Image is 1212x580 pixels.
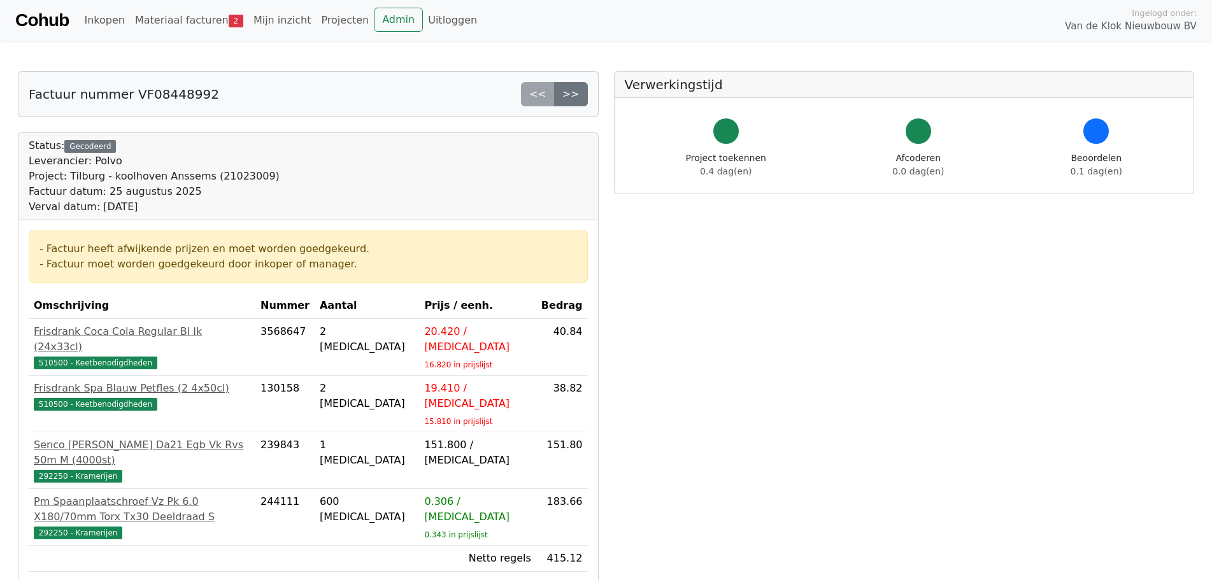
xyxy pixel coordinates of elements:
div: 0.306 / [MEDICAL_DATA] [424,494,531,525]
div: Status: [29,138,280,215]
div: Frisdrank Spa Blauw Petfles (2 4x50cl) [34,381,250,396]
div: Afcoderen [892,152,944,178]
div: Frisdrank Coca Cola Regular Bl Ik (24x33cl) [34,324,250,355]
span: 0.1 dag(en) [1071,166,1122,176]
td: 130158 [255,376,315,432]
span: 2 [229,15,243,27]
div: Factuur datum: 25 augustus 2025 [29,184,280,199]
span: 292250 - Kramerijen [34,470,122,483]
sub: 0.343 in prijslijst [424,530,487,539]
sub: 16.820 in prijslijst [424,360,492,369]
th: Prijs / eenh. [419,293,536,319]
div: 20.420 / [MEDICAL_DATA] [424,324,531,355]
span: 510500 - Keetbenodigdheden [34,357,157,369]
span: Ingelogd onder: [1132,7,1197,19]
th: Aantal [315,293,419,319]
a: Materiaal facturen2 [130,8,248,33]
td: 40.84 [536,319,588,376]
a: Mijn inzicht [248,8,317,33]
div: 2 [MEDICAL_DATA] [320,324,414,355]
td: Netto regels [419,546,536,572]
a: Senco [PERSON_NAME] Da21 Egb Vk Rvs 50m M (4000st)292250 - Kramerijen [34,437,250,483]
span: 0.4 dag(en) [700,166,752,176]
div: 151.800 / [MEDICAL_DATA] [424,437,531,468]
td: 151.80 [536,432,588,489]
span: 510500 - Keetbenodigdheden [34,398,157,411]
div: Senco [PERSON_NAME] Da21 Egb Vk Rvs 50m M (4000st) [34,437,250,468]
h5: Factuur nummer VF08448992 [29,87,219,102]
a: Admin [374,8,423,32]
a: >> [554,82,588,106]
th: Nummer [255,293,315,319]
div: - Factuur heeft afwijkende prijzen en moet worden goedgekeurd. [39,241,577,257]
a: Cohub [15,5,69,36]
td: 3568647 [255,319,315,376]
a: Pm Spaanplaatschroef Vz Pk 6.0 X180/70mm Torx Tx30 Deeldraad S292250 - Kramerijen [34,494,250,540]
a: Frisdrank Spa Blauw Petfles (2 4x50cl)510500 - Keetbenodigdheden [34,381,250,411]
a: Projecten [316,8,374,33]
div: Project toekennen [686,152,766,178]
div: - Factuur moet worden goedgekeurd door inkoper of manager. [39,257,577,272]
sub: 15.810 in prijslijst [424,417,492,426]
div: Leverancier: Polvo [29,153,280,169]
th: Bedrag [536,293,588,319]
div: Pm Spaanplaatschroef Vz Pk 6.0 X180/70mm Torx Tx30 Deeldraad S [34,494,250,525]
td: 239843 [255,432,315,489]
span: Van de Klok Nieuwbouw BV [1065,19,1197,34]
div: Verval datum: [DATE] [29,199,280,215]
div: 2 [MEDICAL_DATA] [320,381,414,411]
div: Project: Tilburg - koolhoven Anssems (21023009) [29,169,280,184]
th: Omschrijving [29,293,255,319]
h5: Verwerkingstijd [625,77,1184,92]
div: 19.410 / [MEDICAL_DATA] [424,381,531,411]
a: Inkopen [79,8,129,33]
div: Gecodeerd [64,140,116,153]
span: 0.0 dag(en) [892,166,944,176]
td: 183.66 [536,489,588,546]
a: Frisdrank Coca Cola Regular Bl Ik (24x33cl)510500 - Keetbenodigdheden [34,324,250,370]
td: 244111 [255,489,315,546]
div: Beoordelen [1071,152,1122,178]
td: 415.12 [536,546,588,572]
a: Uitloggen [423,8,482,33]
span: 292250 - Kramerijen [34,527,122,539]
div: 1 [MEDICAL_DATA] [320,437,414,468]
div: 600 [MEDICAL_DATA] [320,494,414,525]
td: 38.82 [536,376,588,432]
